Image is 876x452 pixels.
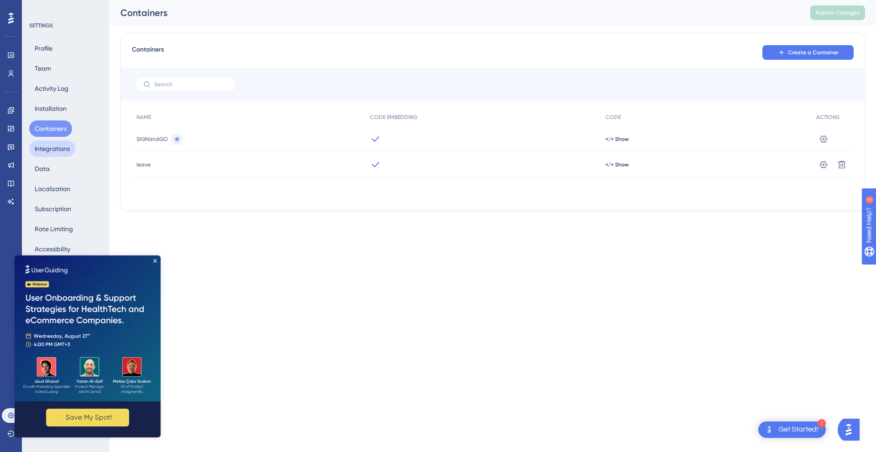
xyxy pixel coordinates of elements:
[154,81,228,88] input: Search
[816,9,860,16] span: Publish Changes
[816,114,839,121] span: ACTIONS
[605,135,629,143] button: </> Show
[139,4,142,7] div: Close Preview
[29,60,57,77] button: Team
[63,5,66,12] div: 2
[29,181,76,197] button: Localization
[29,80,74,97] button: Activity Log
[810,5,865,20] button: Publish Changes
[778,425,819,435] div: Get Started!
[132,44,164,61] span: Containers
[136,135,168,143] span: SIGNandGO
[29,221,78,237] button: Rate Limiting
[838,416,865,443] iframe: UserGuiding AI Assistant Launcher
[21,2,57,13] span: Need Help?
[29,161,55,177] button: Data
[29,140,75,157] button: Integrations
[136,114,151,121] span: NAME
[605,161,629,168] button: </> Show
[29,100,72,117] button: Installation
[788,49,839,56] span: Create a Container
[370,114,417,121] span: CODE EMBEDDING
[818,419,826,427] div: 1
[29,40,58,57] button: Profile
[758,421,826,438] div: Open Get Started! checklist, remaining modules: 1
[136,161,151,168] span: leave
[29,201,77,217] button: Subscription
[120,6,787,19] div: Containers
[605,114,621,121] span: CODE
[29,241,76,257] button: Accessibility
[29,22,103,29] div: SETTINGS
[764,424,775,435] img: launcher-image-alternative-text
[29,120,72,137] button: Containers
[31,153,115,171] button: ✨ Save My Spot!✨
[762,45,854,60] button: Create a Container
